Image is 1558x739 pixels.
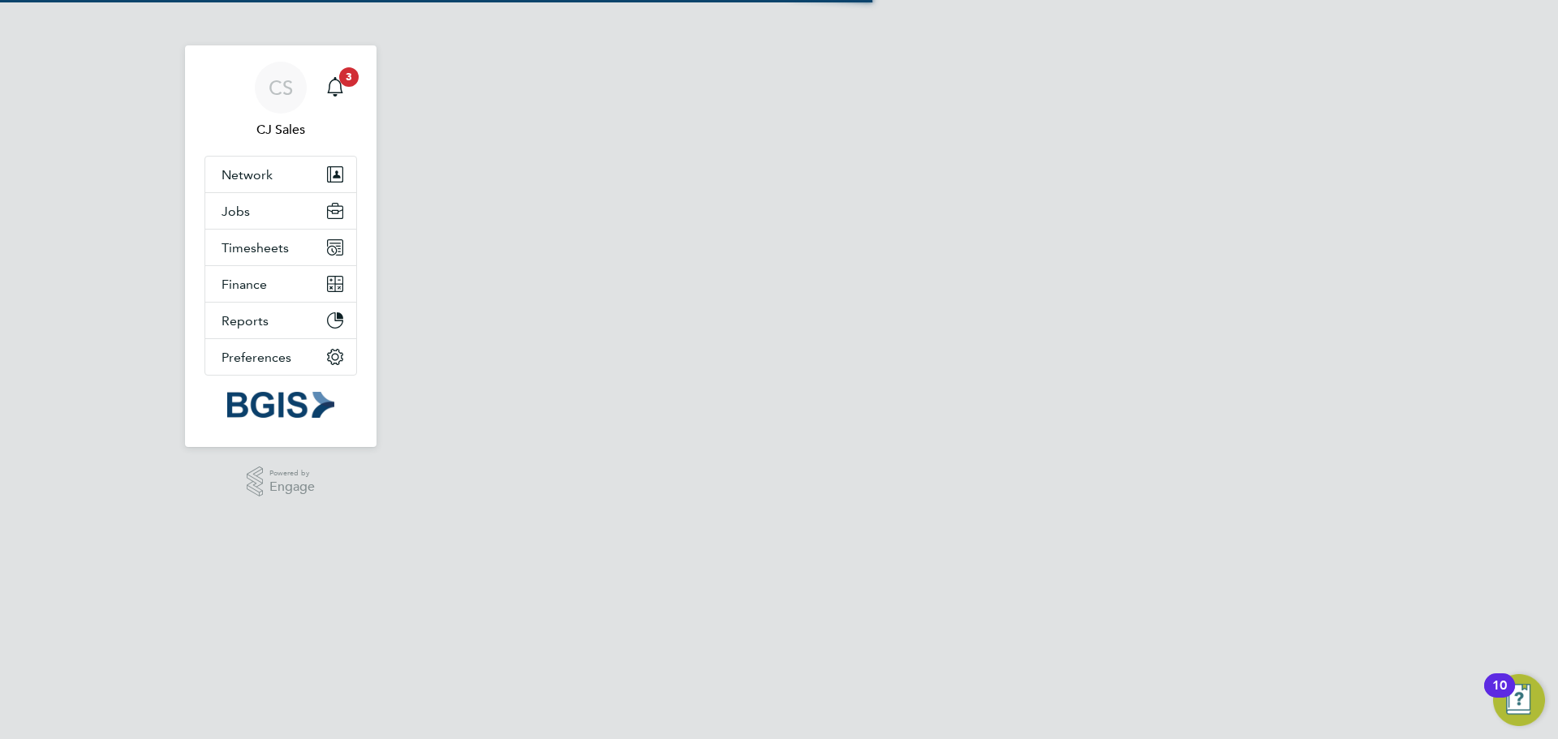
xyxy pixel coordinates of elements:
span: Timesheets [222,240,289,256]
span: CJ Sales [204,120,357,140]
img: bgis-logo-retina.png [227,392,334,418]
span: Jobs [222,204,250,219]
span: 3 [339,67,359,87]
button: Jobs [205,193,356,229]
button: Open Resource Center, 10 new notifications [1493,674,1545,726]
span: Powered by [269,466,315,480]
div: 10 [1492,685,1507,707]
a: Powered byEngage [247,466,316,497]
a: Go to home page [204,392,357,418]
span: Reports [222,313,269,329]
a: 3 [319,62,351,114]
a: CSCJ Sales [204,62,357,140]
button: Preferences [205,339,356,375]
button: Reports [205,303,356,338]
button: Finance [205,266,356,302]
button: Timesheets [205,230,356,265]
span: Preferences [222,350,291,365]
span: Finance [222,277,267,292]
span: CS [269,77,293,98]
span: Network [222,167,273,183]
span: Engage [269,480,315,494]
nav: Main navigation [185,45,377,447]
button: Network [205,157,356,192]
